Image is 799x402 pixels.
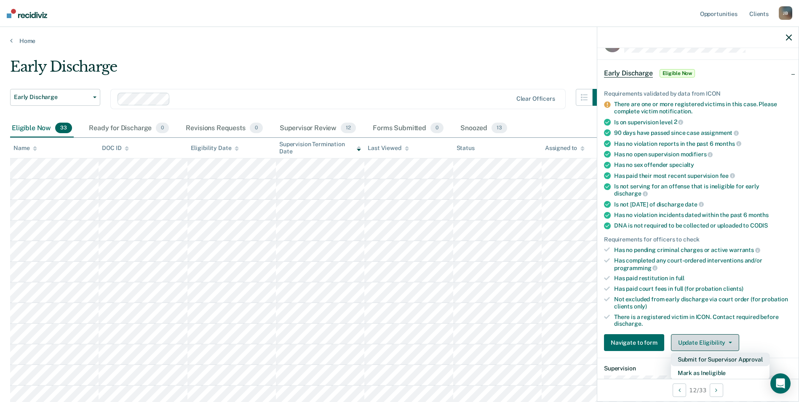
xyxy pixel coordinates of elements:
[604,334,664,351] button: Navigate to form
[604,69,653,78] span: Early Discharge
[669,161,694,168] span: specialty
[779,6,792,20] div: J B
[748,212,769,218] span: months
[14,94,90,101] span: Early Discharge
[10,58,609,82] div: Early Discharge
[279,141,361,155] div: Supervision Termination Date
[614,314,792,328] div: There is a registered victim in ICON. Contact required before
[492,123,507,134] span: 13
[341,123,356,134] span: 12
[614,296,792,310] div: Not excluded from early discharge via court order (for probation clients
[614,275,792,282] div: Has paid restitution in
[250,123,263,134] span: 0
[459,119,509,138] div: Snoozed
[614,201,792,208] div: Is not [DATE] of discharge
[191,145,239,152] div: Eligibility Date
[720,172,735,179] span: fee
[604,334,668,351] a: Navigate to form
[681,151,713,158] span: modifiers
[13,145,37,152] div: Name
[614,246,792,254] div: Has no pending criminal charges or active
[614,101,792,115] div: There are one or more registered victims in this case. Please complete victim notification.
[750,222,768,229] span: CODIS
[604,365,792,372] dt: Supervision
[368,145,409,152] div: Last Viewed
[597,60,799,87] div: Early DischargeEligible Now
[10,119,74,138] div: Eligible Now
[614,212,792,219] div: Has no violation incidents dated within the past 6
[614,257,792,271] div: Has completed any court-ordered interventions and/or
[87,119,171,138] div: Ready for Discharge
[614,183,792,197] div: Is not serving for an offense that is ineligible for early
[614,129,792,137] div: 90 days have passed since case
[674,118,684,125] span: 2
[184,119,264,138] div: Revisions Requests
[614,222,792,229] div: DNA is not required to be collected or uploaded to
[671,353,770,366] button: Submit for Supervisor Approval
[614,140,792,147] div: Has no violation reports in the past 6
[614,118,792,126] div: Is on supervision level
[770,373,791,394] div: Open Intercom Messenger
[430,123,444,134] span: 0
[701,129,739,136] span: assignment
[614,190,648,197] span: discharge
[671,366,770,380] button: Mark as Ineligible
[715,140,741,147] span: months
[545,145,585,152] div: Assigned to
[597,379,799,401] div: 12 / 33
[102,145,129,152] div: DOC ID
[729,247,760,253] span: warrants
[614,161,792,169] div: Has no sex offender
[614,172,792,180] div: Has paid their most recent supervision
[614,320,643,327] span: discharge.
[685,201,703,208] span: date
[10,37,789,45] a: Home
[278,119,358,138] div: Supervisor Review
[604,90,792,97] div: Requirements validated by data from ICON
[614,285,792,292] div: Has paid court fees in full (for probation
[676,275,684,281] span: full
[371,119,445,138] div: Forms Submitted
[614,265,657,271] span: programming
[156,123,169,134] span: 0
[673,383,686,397] button: Previous Opportunity
[614,150,792,158] div: Has no open supervision
[516,95,555,102] div: Clear officers
[7,9,47,18] img: Recidiviz
[723,285,743,292] span: clients)
[634,303,647,310] span: only)
[55,123,72,134] span: 33
[457,145,475,152] div: Status
[604,236,792,243] div: Requirements for officers to check
[660,69,695,78] span: Eligible Now
[710,383,723,397] button: Next Opportunity
[671,334,739,351] button: Update Eligibility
